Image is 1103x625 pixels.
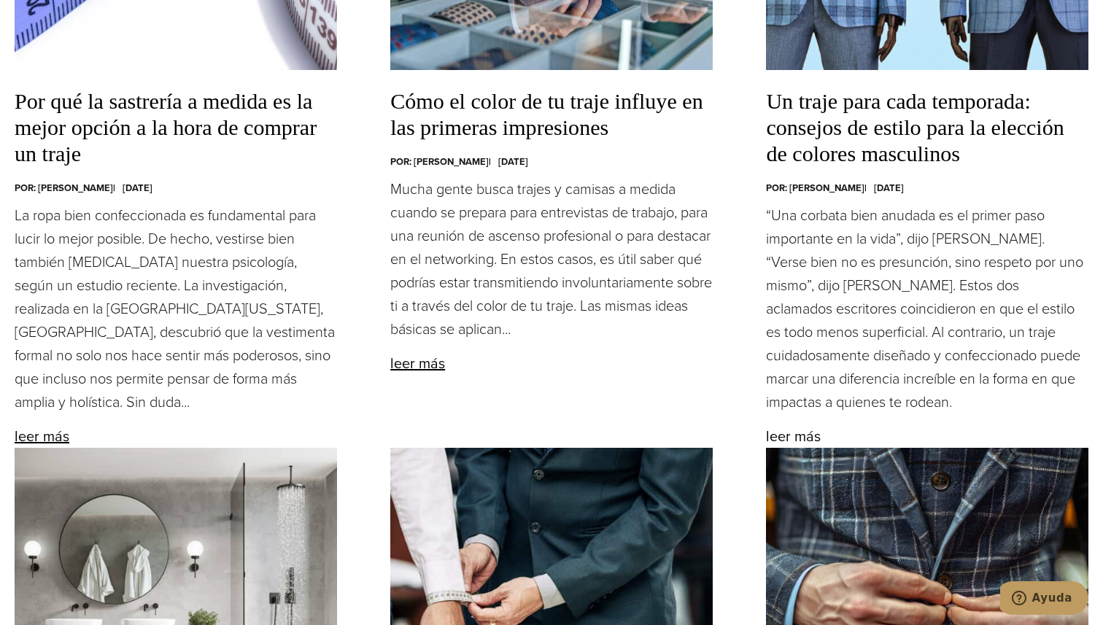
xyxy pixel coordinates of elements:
font: [DATE] [498,155,528,168]
a: leer más [766,425,821,447]
font: “Una corbata bien anudada es el primer paso importante en la vida”, dijo [PERSON_NAME]. “Verse bi... [766,204,1083,413]
a: leer más [390,352,445,374]
font: [DATE] [123,181,152,195]
font: Mucha gente busca trajes y camisas a medida cuando se prepara para entrevistas de trabajo, para u... [390,178,712,340]
font: Por: [PERSON_NAME] [390,155,489,168]
font: La ropa bien confeccionada es fundamental para lucir lo mejor posible. De hecho, vestirse bien ta... [15,204,335,413]
font: Un traje para cada temporada: consejos de estilo para la elección de colores masculinos [766,89,1064,166]
iframe: Abre un widget donde puedes chatear con uno de nuestros agentes. [1000,581,1088,618]
a: leer más [15,425,69,447]
font: [DATE] [874,181,904,195]
font: Cómo el color de tu traje influye en las primeras impresiones [390,89,703,140]
font: Por: [PERSON_NAME] [15,181,113,195]
font: Por: [PERSON_NAME] [766,181,864,195]
font: Por qué la sastrería a medida es la mejor opción a la hora de comprar un traje [15,89,317,166]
